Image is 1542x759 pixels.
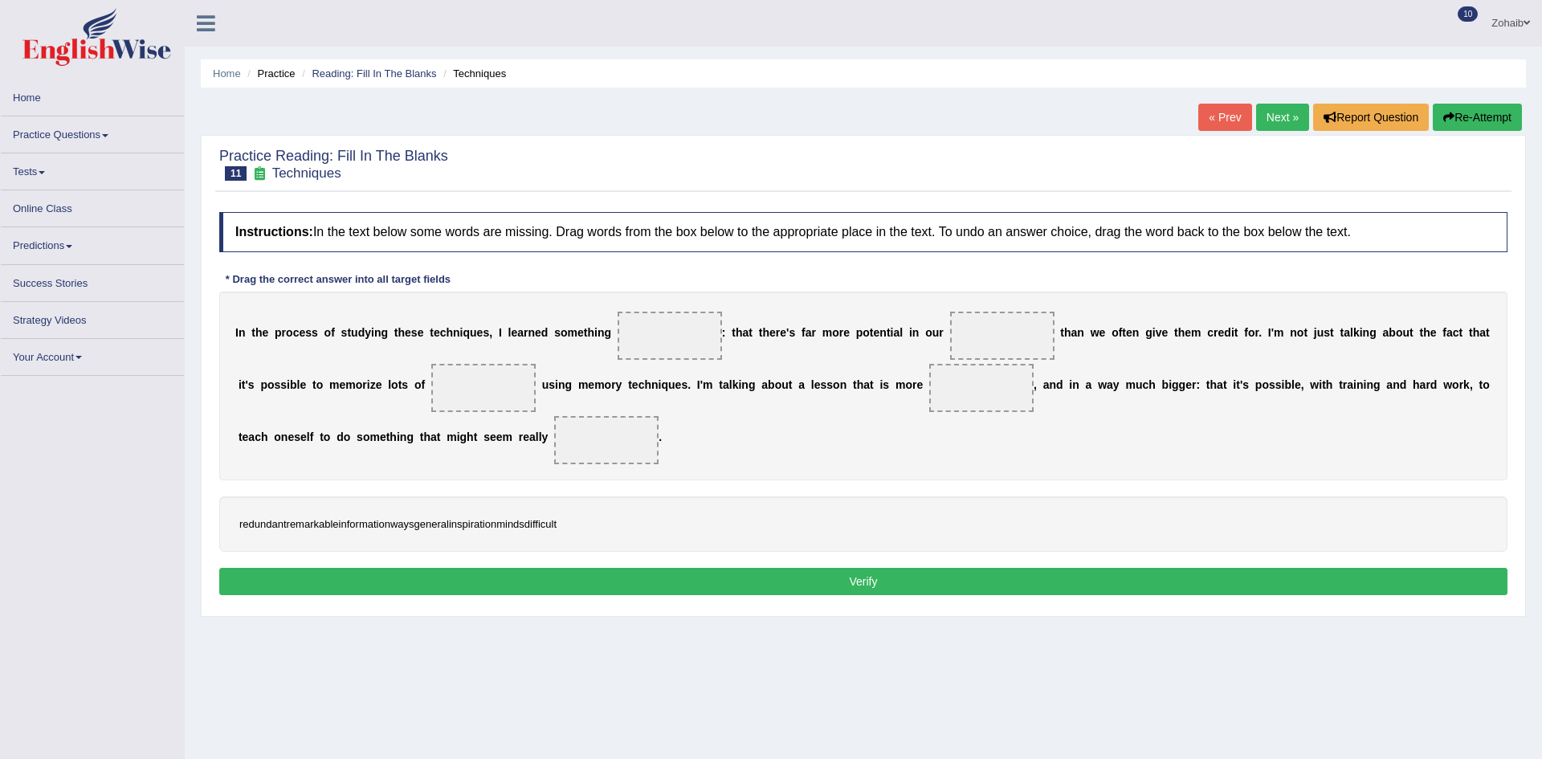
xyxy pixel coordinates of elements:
[605,378,612,391] b: o
[286,326,293,339] b: o
[929,364,1034,412] span: Drop target
[798,378,805,391] b: a
[1473,326,1480,339] b: h
[1479,326,1486,339] b: a
[248,378,255,391] b: s
[367,378,370,391] b: i
[477,326,483,339] b: e
[225,166,247,181] span: 11
[517,326,524,339] b: a
[732,378,739,391] b: k
[251,166,267,182] small: Exam occurring question
[853,378,857,391] b: t
[1290,326,1297,339] b: n
[1206,378,1210,391] b: t
[405,326,411,339] b: e
[879,326,887,339] b: n
[1301,378,1304,391] b: ,
[611,378,615,391] b: r
[470,326,477,339] b: u
[483,326,489,339] b: s
[909,326,912,339] b: i
[1254,326,1258,339] b: r
[789,326,795,339] b: s
[1486,326,1490,339] b: t
[358,326,365,339] b: d
[460,326,463,339] b: i
[1174,326,1178,339] b: t
[499,326,502,339] b: I
[1060,326,1064,339] b: t
[235,326,239,339] b: I
[1056,378,1063,391] b: d
[508,326,512,339] b: l
[697,378,700,391] b: I
[759,326,763,339] b: t
[1112,326,1119,339] b: o
[939,326,943,339] b: r
[1034,378,1037,391] b: ,
[356,378,363,391] b: o
[299,326,305,339] b: e
[632,378,638,391] b: e
[434,326,440,339] b: e
[893,326,899,339] b: a
[769,326,776,339] b: e
[541,326,549,339] b: d
[535,326,541,339] b: e
[863,378,870,391] b: a
[1217,378,1223,391] b: a
[775,378,782,391] b: o
[463,326,470,339] b: q
[1223,378,1227,391] b: t
[856,326,863,339] b: p
[905,378,912,391] b: o
[616,378,622,391] b: y
[374,326,381,339] b: n
[1360,326,1363,339] b: i
[870,378,874,391] b: t
[219,272,457,288] div: * Drag the correct answer into all target fields
[1353,326,1360,339] b: k
[1099,326,1106,339] b: e
[1255,378,1263,391] b: p
[1072,378,1079,391] b: n
[1459,326,1463,339] b: t
[743,326,749,339] b: a
[239,378,242,391] b: i
[1,265,184,296] a: Success Stories
[723,378,729,391] b: a
[1248,326,1255,339] b: o
[1198,104,1251,131] a: « Prev
[749,326,753,339] b: t
[1224,326,1231,339] b: d
[262,326,268,339] b: e
[1369,326,1377,339] b: g
[489,326,492,339] b: ,
[1091,326,1099,339] b: w
[331,326,335,339] b: f
[1423,326,1430,339] b: h
[1344,326,1350,339] b: a
[1086,378,1092,391] b: a
[1136,378,1143,391] b: u
[736,326,743,339] b: h
[1064,326,1071,339] b: h
[587,326,594,339] b: h
[275,378,281,391] b: s
[820,378,826,391] b: s
[1303,326,1307,339] b: t
[1284,378,1291,391] b: b
[732,326,736,339] b: t
[1236,378,1240,391] b: t
[1313,104,1429,131] button: Report Question
[722,326,726,339] b: :
[440,326,447,339] b: c
[1172,378,1179,391] b: g
[1291,378,1295,391] b: l
[275,326,282,339] b: p
[925,326,932,339] b: o
[430,326,434,339] b: t
[251,326,255,339] b: t
[1233,378,1236,391] b: i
